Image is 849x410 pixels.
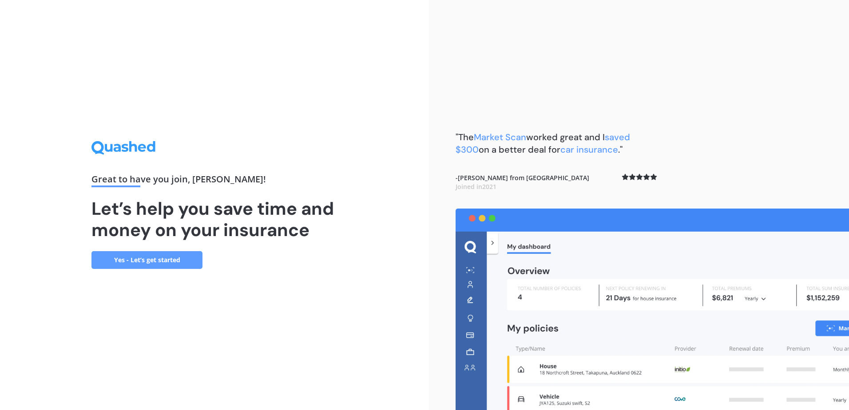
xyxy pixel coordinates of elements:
div: Great to have you join , [PERSON_NAME] ! [91,175,337,187]
a: Yes - Let’s get started [91,251,202,269]
h1: Let’s help you save time and money on your insurance [91,198,337,240]
span: saved $300 [456,131,630,155]
b: - [PERSON_NAME] from [GEOGRAPHIC_DATA] [456,173,589,191]
img: dashboard.webp [456,209,849,410]
b: "The worked great and I on a better deal for ." [456,131,630,155]
span: Market Scan [474,131,526,143]
span: Joined in 2021 [456,182,496,191]
span: car insurance [560,144,618,155]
